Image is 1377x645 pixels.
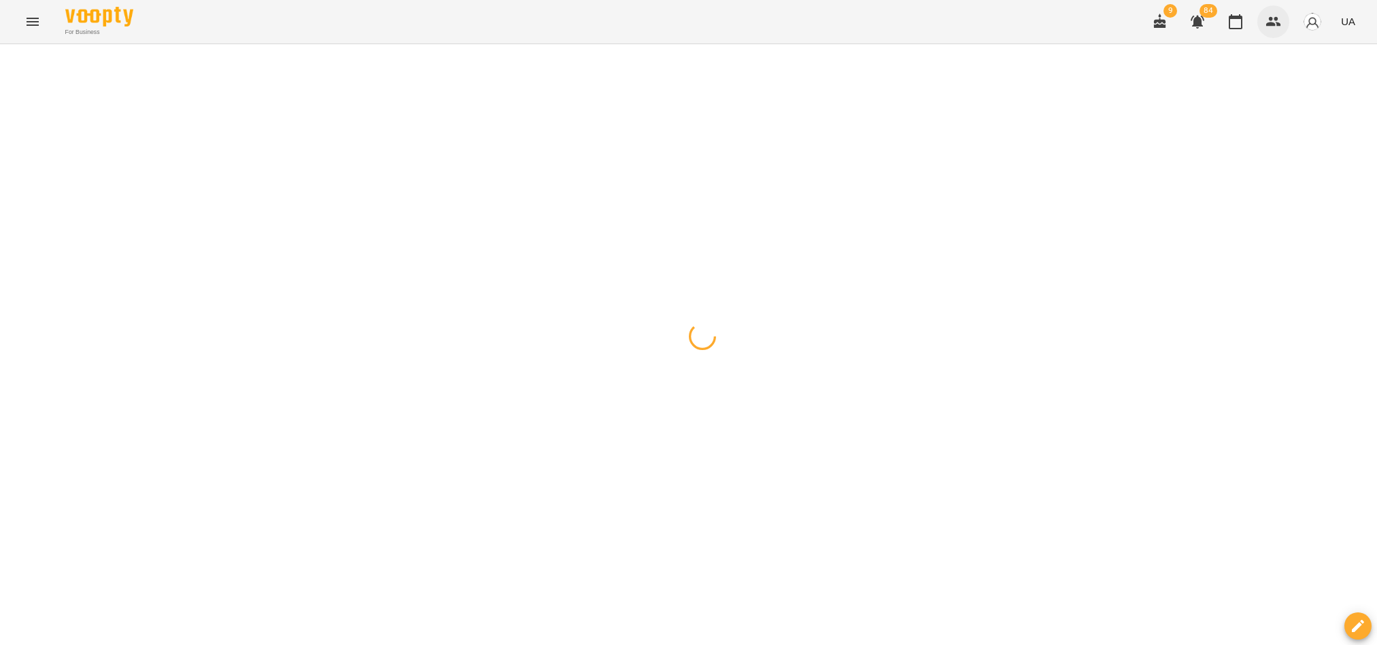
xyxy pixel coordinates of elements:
[1336,9,1361,34] button: UA
[1200,4,1217,18] span: 84
[1303,12,1322,31] img: avatar_s.png
[1341,14,1355,29] span: UA
[16,5,49,38] button: Menu
[65,28,133,37] span: For Business
[1163,4,1177,18] span: 9
[65,7,133,27] img: Voopty Logo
